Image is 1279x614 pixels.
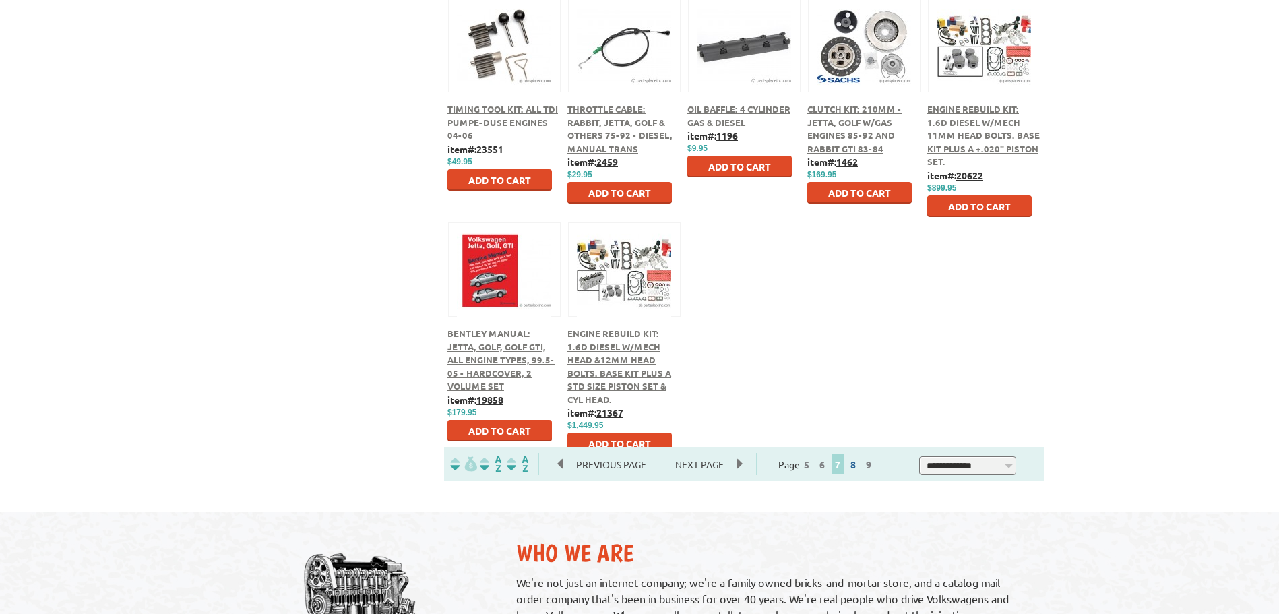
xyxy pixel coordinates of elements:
u: 19858 [476,394,503,406]
span: Add to Cart [588,187,651,199]
a: Next Page [662,458,737,470]
b: item#: [447,394,503,406]
u: 20622 [956,169,983,181]
a: Bentley Manual: Jetta, Golf, Golf GTI, all engine types, 99.5-05 - Hardcover, 2 Volume Set [447,328,555,392]
u: 2459 [596,156,618,168]
a: Clutch Kit: 210mm - Jetta, Golf w/Gas engines 85-92 and Rabbit GTI 83-84 [807,103,902,154]
u: 21367 [596,406,623,419]
b: item#: [927,169,983,181]
button: Add to Cart [807,182,912,204]
button: Add to Cart [567,182,672,204]
span: Add to Cart [588,437,651,450]
h2: Who We Are [516,539,1030,567]
button: Add to Cart [687,156,792,177]
u: 1462 [836,156,858,168]
span: Next Page [662,454,737,474]
a: 5 [801,458,813,470]
u: 1196 [716,129,738,142]
u: 23551 [476,143,503,155]
span: 7 [832,454,844,474]
b: item#: [567,156,618,168]
a: Engine Rebuild Kit: 1.6D Diesel w/Mech 11mm Head Bolts. Base kit plus a +.020" Piston set. [927,103,1040,167]
span: $49.95 [447,157,472,166]
b: item#: [687,129,738,142]
span: Add to Cart [468,425,531,437]
b: item#: [567,406,623,419]
span: $899.95 [927,183,956,193]
a: 9 [863,458,875,470]
a: Engine Rebuild Kit: 1.6D Diesel w/Mech Head &12mm Head Bolts. Base Kit plus a std size Piston set... [567,328,671,405]
img: Sort by Headline [477,456,504,472]
b: item#: [807,156,858,168]
button: Add to Cart [447,169,552,191]
span: Add to Cart [828,187,891,199]
img: filterpricelow.svg [450,456,477,472]
img: Sort by Sales Rank [504,456,531,472]
button: Add to Cart [447,420,552,441]
span: $169.95 [807,170,836,179]
div: Page [756,453,898,475]
a: Oil Baffle: 4 Cylinder Gas & Diesel [687,103,790,128]
span: Add to Cart [948,200,1011,212]
button: Add to Cart [927,195,1032,217]
span: $1,449.95 [567,421,603,430]
span: Previous Page [563,454,660,474]
a: Previous Page [558,458,662,470]
span: $9.95 [687,144,708,153]
a: Timing Tool Kit: All TDI Pumpe-Duse Engines 04-06 [447,103,558,141]
a: Throttle Cable: Rabbit, Jetta, Golf & Others 75-92 - Diesel, Manual Trans [567,103,673,154]
span: Add to Cart [708,160,771,173]
span: $179.95 [447,408,476,417]
b: item#: [447,143,503,155]
span: $29.95 [567,170,592,179]
a: 8 [847,458,859,470]
span: Add to Cart [468,174,531,186]
button: Add to Cart [567,433,672,454]
a: 6 [816,458,828,470]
